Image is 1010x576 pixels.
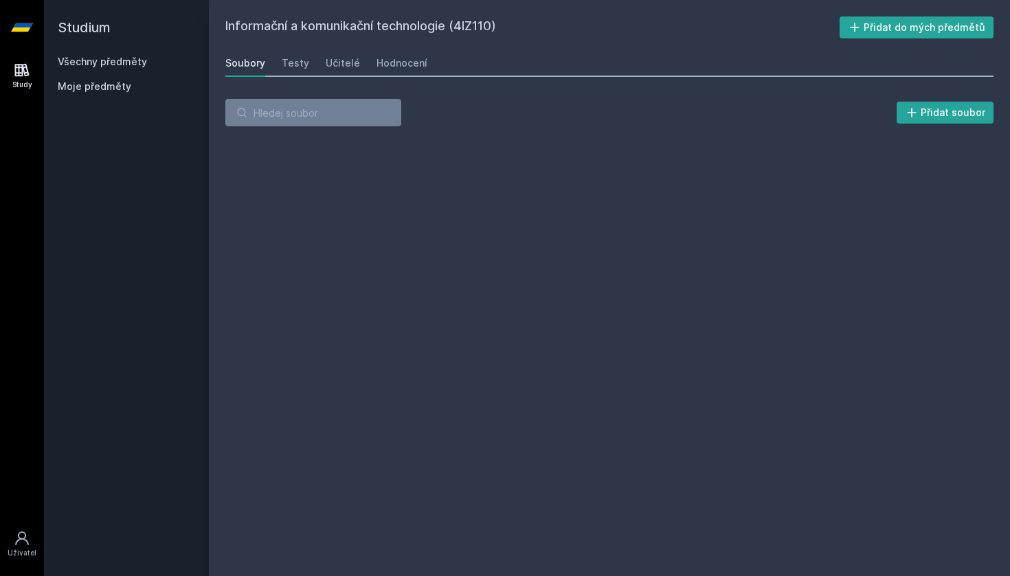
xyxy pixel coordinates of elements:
a: Všechny předměty [58,56,147,67]
span: Moje předměty [58,80,131,93]
div: Soubory [225,56,265,70]
button: Přidat soubor [897,102,994,124]
button: Přidat do mých předmětů [840,16,994,38]
input: Hledej soubor [225,99,401,126]
div: Učitelé [326,56,360,70]
a: Učitelé [326,49,360,77]
a: Uživatel [3,523,41,565]
div: Uživatel [8,548,36,558]
a: Soubory [225,49,265,77]
a: Hodnocení [377,49,427,77]
div: Study [12,80,32,90]
div: Hodnocení [377,56,427,70]
a: Testy [282,49,309,77]
div: Testy [282,56,309,70]
a: Study [3,55,41,97]
h2: Informační a komunikační technologie (4IZ110) [225,16,840,38]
